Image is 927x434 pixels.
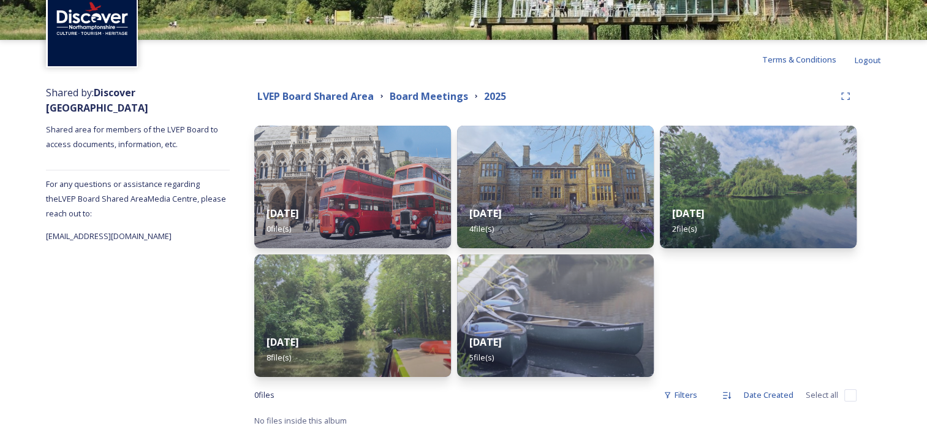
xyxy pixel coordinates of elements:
[46,86,148,115] strong: Discover [GEOGRAPHIC_DATA]
[254,126,451,248] img: ed4df81f-8162-44f3-84ed-da90e9d03d77.jpg
[254,415,347,426] span: No files inside this album
[46,230,172,242] span: [EMAIL_ADDRESS][DOMAIN_NAME]
[855,55,881,66] span: Logout
[762,52,855,67] a: Terms & Conditions
[657,383,703,407] div: Filters
[254,389,274,401] span: 0 file s
[806,389,838,401] span: Select all
[390,89,468,103] strong: Board Meetings
[267,352,291,363] span: 8 file(s)
[672,207,705,220] strong: [DATE]
[457,126,654,248] img: afc0e15f-3c08-4862-8dea-044d6a1e4ca0.jpg
[660,126,857,248] img: d101205b-7d3f-430c-87c4-3f5e88bf3494.jpg
[762,54,836,65] span: Terms & Conditions
[267,207,299,220] strong: [DATE]
[254,254,451,377] img: 4a4dde6a-6fba-4854-bd9a-6cbf0075eb7e.jpg
[46,86,148,115] span: Shared by:
[672,223,697,234] span: 2 file(s)
[46,124,220,150] span: Shared area for members of the LVEP Board to access documents, information, etc.
[469,335,502,349] strong: [DATE]
[457,254,654,377] img: 4a6de26e-57b3-4b42-993b-532212f89919.jpg
[267,335,299,349] strong: [DATE]
[267,223,291,234] span: 0 file(s)
[738,383,800,407] div: Date Created
[46,178,226,219] span: For any questions or assistance regarding the LVEP Board Shared Area Media Centre, please reach o...
[469,207,502,220] strong: [DATE]
[257,89,374,103] strong: LVEP Board Shared Area
[469,352,494,363] span: 5 file(s)
[484,89,506,103] strong: 2025
[469,223,494,234] span: 4 file(s)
